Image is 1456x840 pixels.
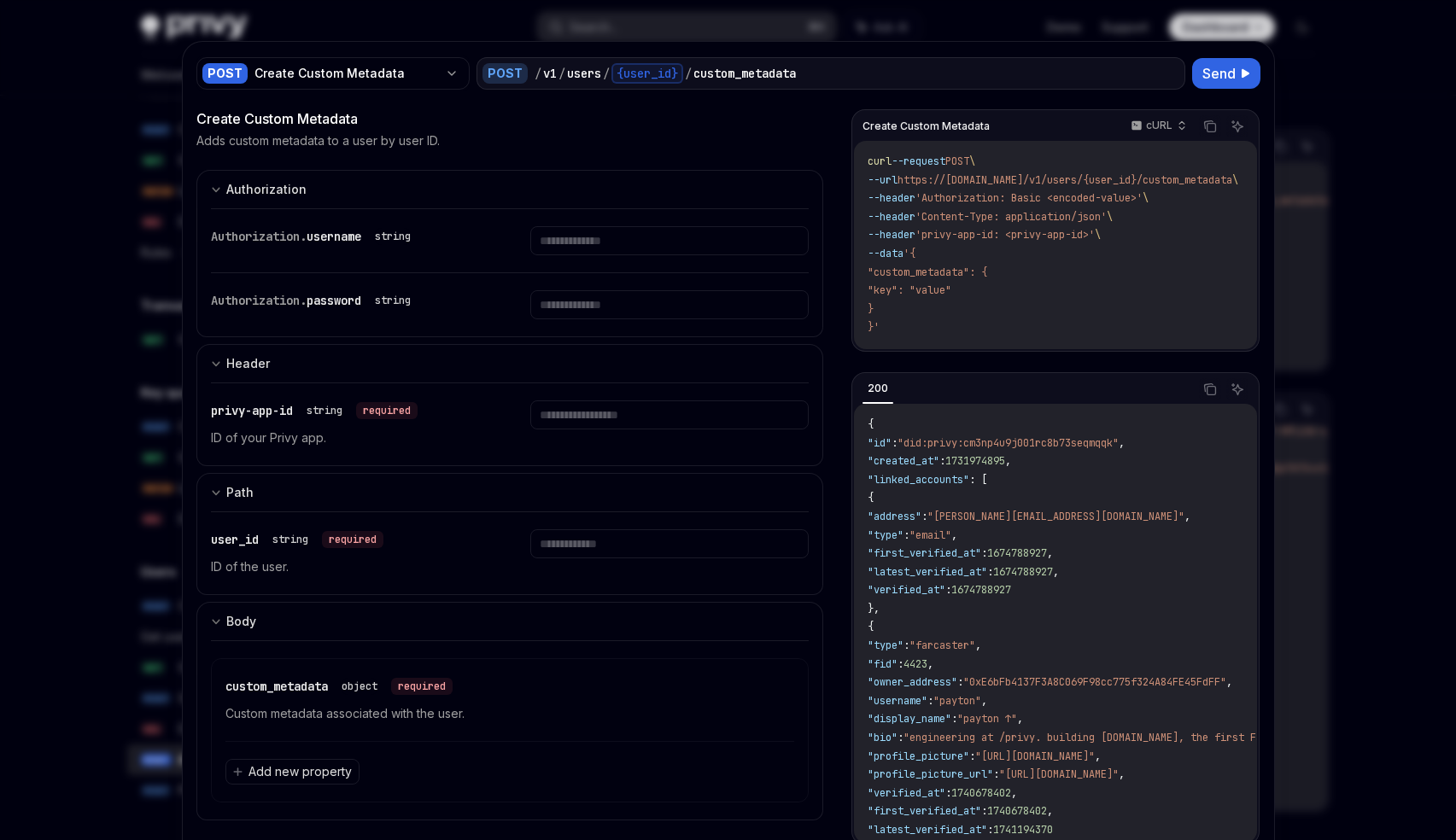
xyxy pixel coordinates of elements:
span: https://[DOMAIN_NAME]/v1/users/{user_id}/custom_metadata [898,173,1232,187]
div: POST [202,63,248,84]
span: }' [868,320,880,334]
span: "type" [868,639,903,652]
button: Ask AI [1226,378,1248,400]
span: : [987,823,993,837]
span: 1740678402 [987,804,1047,818]
div: / [558,65,565,82]
div: Authorization.username [211,226,418,247]
span: "[PERSON_NAME][EMAIL_ADDRESS][DOMAIN_NAME]" [927,510,1184,523]
button: Send [1192,58,1260,89]
p: Custom metadata associated with the user. [225,703,795,724]
span: , [1011,786,1017,800]
button: expand input section [196,170,824,208]
div: POST [482,63,528,84]
div: custom_metadata [693,65,796,82]
span: , [1053,565,1059,579]
button: expand input section [196,344,824,382]
p: ID of your Privy app. [211,428,489,448]
div: Body [226,611,256,632]
button: POSTCreate Custom Metadata [196,55,470,91]
div: privy-app-id [211,400,418,421]
span: --header [868,191,915,205]
span: "first_verified_at" [868,546,981,560]
span: Create Custom Metadata [862,120,990,133]
span: "[URL][DOMAIN_NAME]" [975,750,1095,763]
span: \ [1143,191,1149,205]
span: --request [892,155,945,168]
span: '{ [903,247,915,260]
span: : [945,786,951,800]
span: , [1184,510,1190,523]
div: Path [226,482,254,503]
div: Header [226,353,270,374]
span: Send [1202,63,1236,84]
span: "bio" [868,731,898,744]
span: "key": "value" [868,283,951,297]
div: custom_metadata [225,676,453,697]
span: "farcaster" [909,639,975,652]
span: 1674788927 [987,546,1047,560]
span: "fid" [868,657,898,671]
span: : [ [969,473,987,487]
span: "0xE6bFb4137F3A8C069F98cc775f324A84FE45FdFF" [963,675,1226,689]
span: , [1017,712,1023,726]
div: / [603,65,610,82]
div: user_id [211,529,383,550]
span: --header [868,228,915,242]
span: Add new property [249,763,352,780]
span: : [939,454,945,468]
span: "payton ↑" [957,712,1017,726]
button: expand input section [196,602,824,640]
span: , [1119,436,1125,450]
span: "email" [909,528,951,542]
span: { [868,417,874,431]
button: Add new property [225,759,360,785]
span: "profile_picture_url" [868,767,993,781]
span: } [868,302,874,316]
span: : [892,436,898,450]
span: "latest_verified_at" [868,565,987,579]
span: "did:privy:cm3np4u9j001rc8b73seqmqqk" [898,436,1119,450]
span: : [898,731,903,744]
span: Authorization. [211,293,307,308]
span: "type" [868,528,903,542]
span: --url [868,173,898,187]
span: : [903,639,909,652]
div: 200 [862,378,893,399]
div: required [356,402,418,419]
p: ID of the user. [211,557,489,577]
span: "latest_verified_at" [868,823,987,837]
p: Adds custom metadata to a user by user ID. [196,132,440,149]
span: , [1047,804,1053,818]
span: user_id [211,532,259,547]
span: --header [868,210,915,224]
span: POST [945,155,969,168]
span: { [868,620,874,633]
div: v1 [543,65,557,82]
button: expand input section [196,473,824,511]
span: : [921,510,927,523]
span: : [903,528,909,542]
div: / [535,65,541,82]
span: Authorization. [211,229,307,244]
span: : [927,694,933,708]
span: "[URL][DOMAIN_NAME]" [999,767,1119,781]
span: username [307,229,361,244]
span: --data [868,247,903,260]
span: : [898,657,903,671]
span: , [1226,675,1232,689]
span: "verified_at" [868,583,945,597]
span: \ [1095,228,1101,242]
span: "custom_metadata": { [868,265,987,279]
span: 1741194370 [993,823,1053,837]
span: : [981,546,987,560]
span: 'Authorization: Basic <encoded-value>' [915,191,1143,205]
span: 1674788927 [951,583,1011,597]
span: , [1095,750,1101,763]
span: { [868,491,874,505]
span: , [1005,454,1011,468]
span: "verified_at" [868,786,945,800]
div: users [567,65,601,82]
span: , [951,528,957,542]
span: "profile_picture" [868,750,969,763]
